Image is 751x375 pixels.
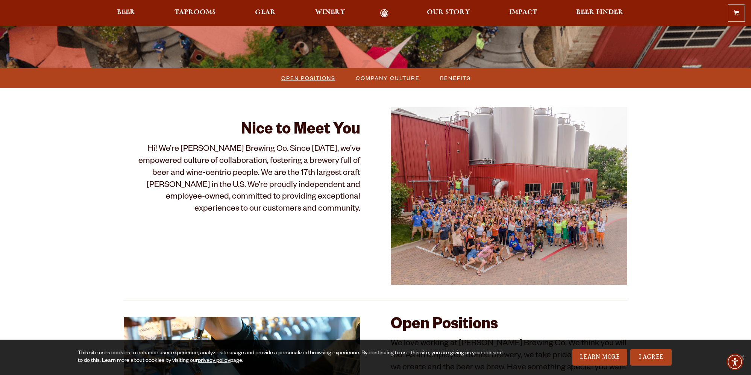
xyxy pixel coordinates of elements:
[250,9,281,18] a: Gear
[630,349,672,366] a: I Agree
[391,107,628,284] img: 51399232252_e3c7efc701_k (2)
[138,145,360,214] span: Hi! We’re [PERSON_NAME] Brewing Co. Since [DATE], we’ve empowered culture of collaboration, foste...
[315,9,345,15] span: Winery
[571,9,628,18] a: Beer Finder
[117,9,135,15] span: Beer
[504,9,542,18] a: Impact
[435,73,475,84] a: Benefits
[356,73,420,84] span: Company Culture
[124,122,361,140] h2: Nice to Meet You
[277,73,339,84] a: Open Positions
[78,350,506,365] div: This site uses cookies to enhance user experience, analyze site usage and provide a personalized ...
[509,9,537,15] span: Impact
[198,358,230,364] a: privacy policy
[727,354,743,370] div: Accessibility Menu
[391,317,628,335] h2: Open Positions
[174,9,216,15] span: Taprooms
[281,73,335,84] span: Open Positions
[370,9,399,18] a: Odell Home
[422,9,475,18] a: Our Story
[440,73,471,84] span: Benefits
[572,349,628,366] a: Learn More
[427,9,470,15] span: Our Story
[170,9,221,18] a: Taprooms
[310,9,350,18] a: Winery
[255,9,276,15] span: Gear
[351,73,423,84] a: Company Culture
[576,9,624,15] span: Beer Finder
[112,9,140,18] a: Beer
